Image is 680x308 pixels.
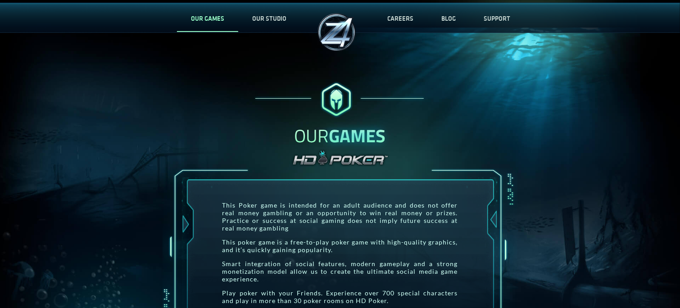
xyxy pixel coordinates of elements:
h1: OUR [4,122,676,149]
img: palace [314,10,359,55]
p: This poker game is a free-to-play poker game with high-quality graphics, and it’s quickly gaining... [222,238,458,254]
a: SUPPORT [470,4,524,33]
img: palace [252,79,428,120]
p: This Poker game is intended for an adult audience and does not offer real money gambling or an op... [222,201,458,232]
a: CAREERS [373,4,427,33]
a: OUR STUDIO [238,4,300,33]
img: palace [290,149,390,167]
a: OUR GAMES [177,4,238,33]
p: Smart integration of social features, modern gameplay and a strong monetization model allow us to... [222,260,458,283]
a: BLOG [427,4,470,33]
b: GAMES [329,122,386,149]
p: Play poker with your Friends. Experience over 700 special characters and play in more than 30 pok... [222,289,458,304]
